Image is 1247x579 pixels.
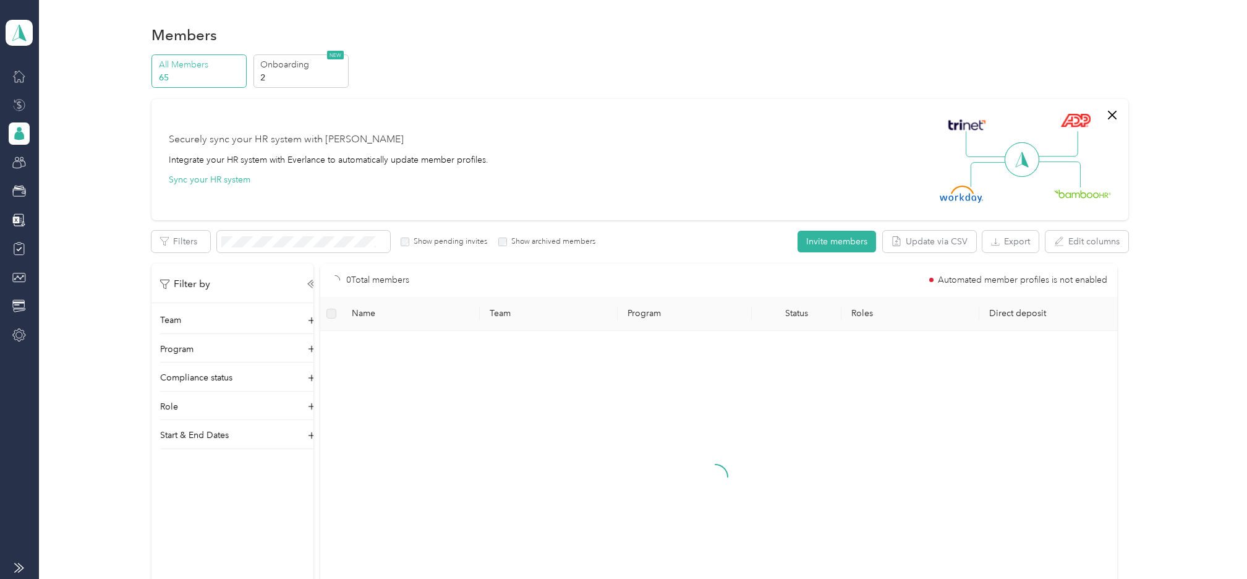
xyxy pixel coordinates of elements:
h1: Members [151,28,217,41]
p: All Members [159,58,243,71]
th: Name [342,297,480,331]
img: Line Left Down [970,161,1013,187]
button: Invite members [798,231,876,252]
img: Trinet [945,116,989,134]
p: Onboarding [260,58,344,71]
p: Compliance status [160,371,232,384]
button: Filters [151,231,210,252]
p: Filter by [160,277,210,292]
img: Line Left Up [966,131,1009,158]
label: Show pending invites [409,236,487,247]
img: ADP [1060,113,1091,127]
p: Role [160,400,178,413]
img: Workday [940,186,983,203]
span: Automated member profiles is not enabled [938,276,1107,285]
th: Roles [841,297,979,331]
iframe: Everlance-gr Chat Button Frame [1178,510,1247,579]
th: Status [752,297,841,331]
button: Edit columns [1045,231,1128,252]
button: Sync your HR system [169,173,250,186]
th: Program [618,297,752,331]
p: 65 [159,71,243,84]
img: Line Right Up [1035,131,1078,157]
p: Team [160,314,181,327]
img: Line Right Down [1037,161,1081,188]
th: Team [480,297,618,331]
label: Show archived members [507,236,595,247]
p: 2 [260,71,344,84]
p: Program [160,343,194,356]
span: NEW [327,51,344,59]
div: Integrate your HR system with Everlance to automatically update member profiles. [169,153,488,166]
span: Name [352,308,470,319]
button: Export [982,231,1039,252]
button: Update via CSV [883,231,976,252]
p: 0 Total members [346,273,409,287]
p: Start & End Dates [160,429,229,442]
div: Securely sync your HR system with [PERSON_NAME] [169,132,404,147]
img: BambooHR [1054,189,1111,198]
th: Direct deposit [979,297,1117,331]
